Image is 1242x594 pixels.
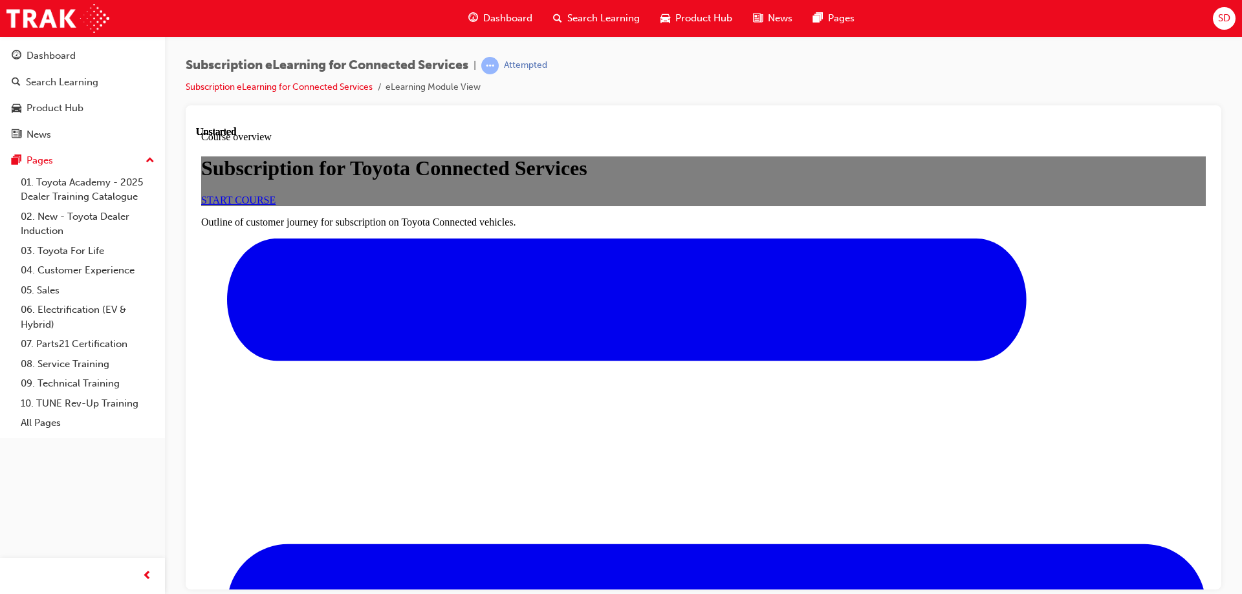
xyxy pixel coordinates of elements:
[753,10,763,27] span: news-icon
[5,5,76,16] span: Course overview
[5,44,160,68] a: Dashboard
[16,300,160,334] a: 06. Electrification (EV & Hybrid)
[12,103,21,114] span: car-icon
[481,57,499,74] span: learningRecordVerb_ATTEMPT-icon
[16,207,160,241] a: 02. New - Toyota Dealer Induction
[5,149,160,173] button: Pages
[12,129,21,141] span: news-icon
[186,58,468,73] span: Subscription eLearning for Connected Services
[26,75,98,90] div: Search Learning
[5,70,160,94] a: Search Learning
[386,80,481,95] li: eLearning Module View
[803,5,865,32] a: pages-iconPages
[16,354,160,374] a: 08. Service Training
[12,77,21,89] span: search-icon
[675,11,732,26] span: Product Hub
[828,11,855,26] span: Pages
[1218,11,1230,26] span: SD
[12,50,21,62] span: guage-icon
[142,568,152,584] span: prev-icon
[16,394,160,414] a: 10. TUNE Rev-Up Training
[6,4,109,33] img: Trak
[27,127,51,142] div: News
[543,5,650,32] a: search-iconSearch Learning
[468,10,478,27] span: guage-icon
[474,58,476,73] span: |
[27,48,76,63] div: Dashboard
[660,10,670,27] span: car-icon
[12,155,21,167] span: pages-icon
[553,10,562,27] span: search-icon
[16,241,160,261] a: 03. Toyota For Life
[567,11,640,26] span: Search Learning
[483,11,532,26] span: Dashboard
[504,59,547,72] div: Attempted
[458,5,543,32] a: guage-iconDashboard
[743,5,803,32] a: news-iconNews
[5,41,160,149] button: DashboardSearch LearningProduct HubNews
[16,173,160,207] a: 01. Toyota Academy - 2025 Dealer Training Catalogue
[16,260,160,281] a: 04. Customer Experience
[146,153,155,169] span: up-icon
[16,334,160,354] a: 07. Parts21 Certification
[5,30,1010,54] h1: Subscription for Toyota Connected Services
[5,96,160,120] a: Product Hub
[27,101,83,116] div: Product Hub
[1213,7,1236,30] button: SD
[16,374,160,394] a: 09. Technical Training
[27,153,53,168] div: Pages
[186,81,373,92] a: Subscription eLearning for Connected Services
[768,11,792,26] span: News
[813,10,823,27] span: pages-icon
[16,413,160,433] a: All Pages
[5,69,80,80] a: START COURSE
[5,123,160,147] a: News
[650,5,743,32] a: car-iconProduct Hub
[16,281,160,301] a: 05. Sales
[5,90,1010,102] p: Outline of customer journey for subscription on Toyota Connected vehicles.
